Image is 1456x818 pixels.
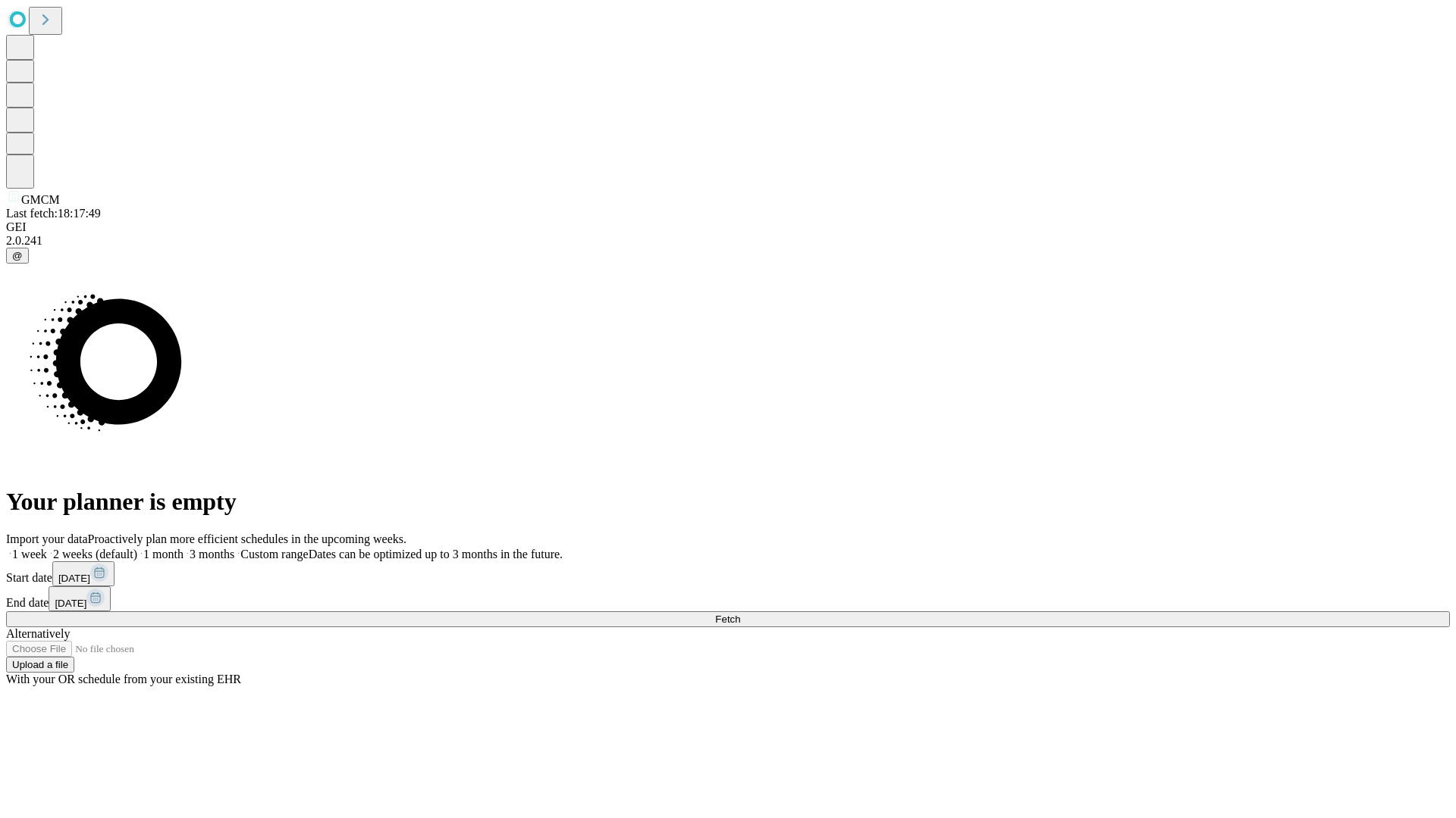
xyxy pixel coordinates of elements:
[6,488,1450,516] h1: Your planner is empty
[21,193,60,206] span: GMCM
[6,207,101,220] span: Last fetch: 18:17:49
[6,532,88,545] span: Import your data
[55,598,86,609] span: [DATE]
[6,627,70,640] span: Alternatively
[6,234,1450,248] div: 2.0.241
[6,657,74,673] button: Upload a file
[240,548,308,560] span: Custom range
[12,250,23,261] span: @
[12,548,47,560] span: 1 week
[6,611,1450,627] button: Fetch
[6,220,1450,234] div: GEI
[143,548,184,560] span: 1 month
[6,586,1450,611] div: End date
[53,548,137,560] span: 2 weeks (default)
[88,532,406,545] span: Proactively plan more efficient schedules in the upcoming weeks.
[49,586,111,611] button: [DATE]
[6,673,241,685] span: With your OR schedule from your existing EHR
[58,573,90,584] span: [DATE]
[6,248,29,264] button: @
[52,561,115,586] button: [DATE]
[715,613,740,625] span: Fetch
[190,548,234,560] span: 3 months
[6,561,1450,586] div: Start date
[309,548,563,560] span: Dates can be optimized up to 3 months in the future.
